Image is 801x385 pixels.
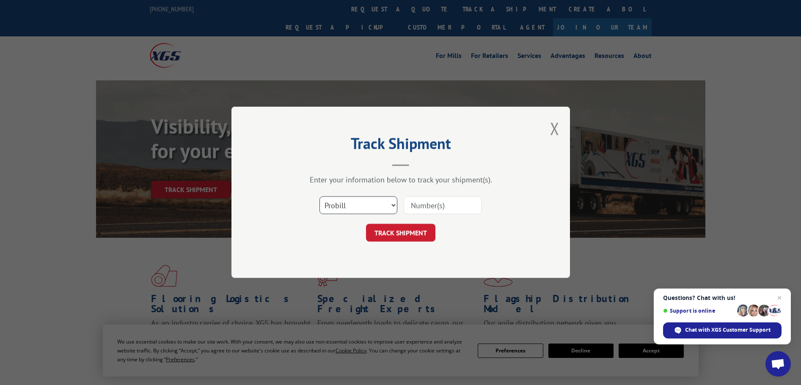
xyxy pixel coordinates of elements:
[663,294,782,301] span: Questions? Chat with us!
[550,117,559,140] button: Close modal
[663,308,734,314] span: Support is online
[366,224,435,242] button: TRACK SHIPMENT
[404,197,482,214] input: Number(s)
[274,137,528,154] h2: Track Shipment
[274,175,528,185] div: Enter your information below to track your shipment(s).
[774,293,784,303] span: Close chat
[663,322,782,338] div: Chat with XGS Customer Support
[685,326,771,334] span: Chat with XGS Customer Support
[765,351,791,377] div: Open chat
